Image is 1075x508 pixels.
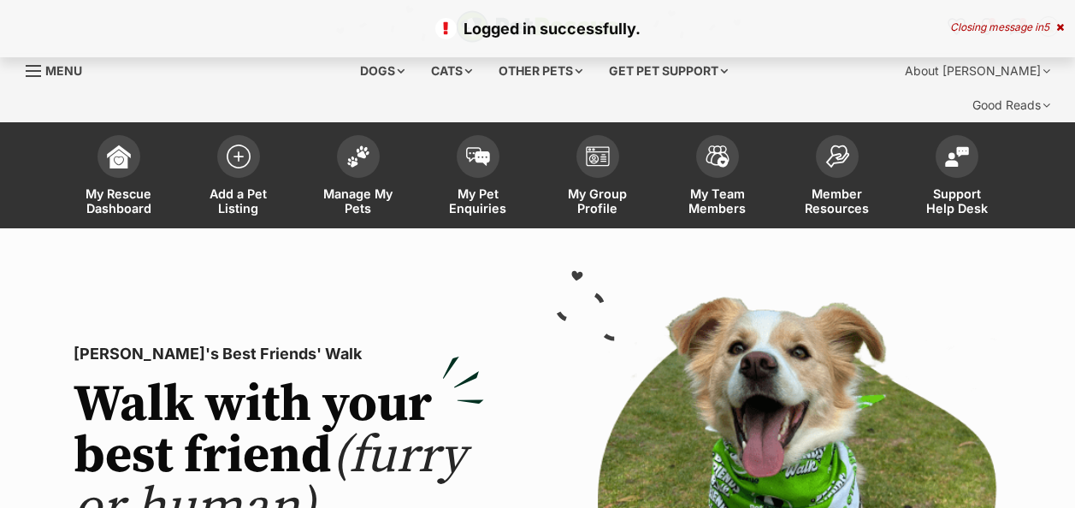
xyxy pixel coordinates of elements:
a: Member Resources [777,127,897,228]
a: My Rescue Dashboard [59,127,179,228]
img: manage-my-pets-icon-02211641906a0b7f246fdf0571729dbe1e7629f14944591b6c1af311fb30b64b.svg [346,145,370,168]
a: Support Help Desk [897,127,1017,228]
div: Cats [419,54,484,88]
span: My Rescue Dashboard [80,186,157,216]
img: help-desk-icon-fdf02630f3aa405de69fd3d07c3f3aa587a6932b1a1747fa1d2bba05be0121f9.svg [945,146,969,167]
div: Other pets [487,54,594,88]
img: pet-enquiries-icon-7e3ad2cf08bfb03b45e93fb7055b45f3efa6380592205ae92323e6603595dc1f.svg [466,147,490,166]
span: Add a Pet Listing [200,186,277,216]
span: Support Help Desk [918,186,995,216]
p: [PERSON_NAME]'s Best Friends' Walk [74,342,484,366]
span: My Pet Enquiries [440,186,517,216]
a: My Pet Enquiries [418,127,538,228]
img: member-resources-icon-8e73f808a243e03378d46382f2149f9095a855e16c252ad45f914b54edf8863c.svg [825,145,849,168]
div: Dogs [348,54,416,88]
a: My Group Profile [538,127,658,228]
img: team-members-icon-5396bd8760b3fe7c0b43da4ab00e1e3bb1a5d9ba89233759b79545d2d3fc5d0d.svg [706,145,729,168]
div: Get pet support [597,54,740,88]
img: dashboard-icon-eb2f2d2d3e046f16d808141f083e7271f6b2e854fb5c12c21221c1fb7104beca.svg [107,145,131,168]
a: Manage My Pets [298,127,418,228]
span: My Team Members [679,186,756,216]
a: Menu [26,54,94,85]
img: add-pet-listing-icon-0afa8454b4691262ce3f59096e99ab1cd57d4a30225e0717b998d2c9b9846f56.svg [227,145,251,168]
span: Menu [45,63,82,78]
a: Add a Pet Listing [179,127,298,228]
div: About [PERSON_NAME] [893,54,1062,88]
img: group-profile-icon-3fa3cf56718a62981997c0bc7e787c4b2cf8bcc04b72c1350f741eb67cf2f40e.svg [586,146,610,167]
div: Good Reads [960,88,1062,122]
span: Member Resources [799,186,876,216]
span: Manage My Pets [320,186,397,216]
span: My Group Profile [559,186,636,216]
a: My Team Members [658,127,777,228]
